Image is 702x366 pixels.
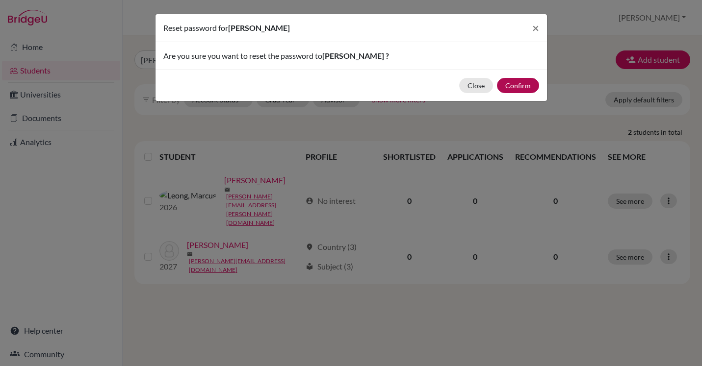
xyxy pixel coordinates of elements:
span: Reset password for [163,23,228,32]
button: Close [459,78,493,93]
span: [PERSON_NAME] ? [322,51,389,60]
span: [PERSON_NAME] [228,23,290,32]
button: Confirm [497,78,539,93]
span: × [532,21,539,35]
p: Are you sure you want to reset the password to [163,50,539,62]
button: Close [524,14,547,42]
